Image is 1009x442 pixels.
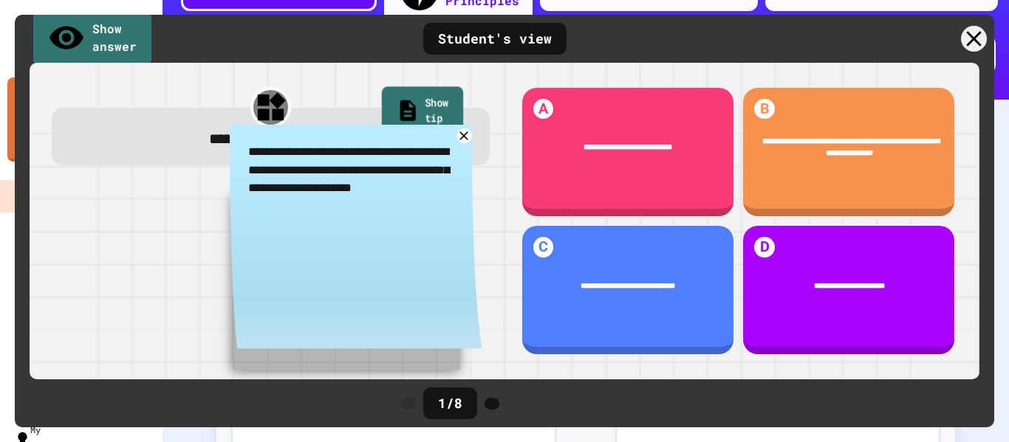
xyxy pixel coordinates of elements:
h1: D [754,237,775,258]
h1: C [533,237,554,258]
a: Show tip [381,87,462,139]
div: 1 / 8 [423,387,477,419]
h1: B [754,99,775,120]
div: Student's view [423,23,567,55]
h1: A [533,99,554,120]
a: Show answer [33,12,151,66]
